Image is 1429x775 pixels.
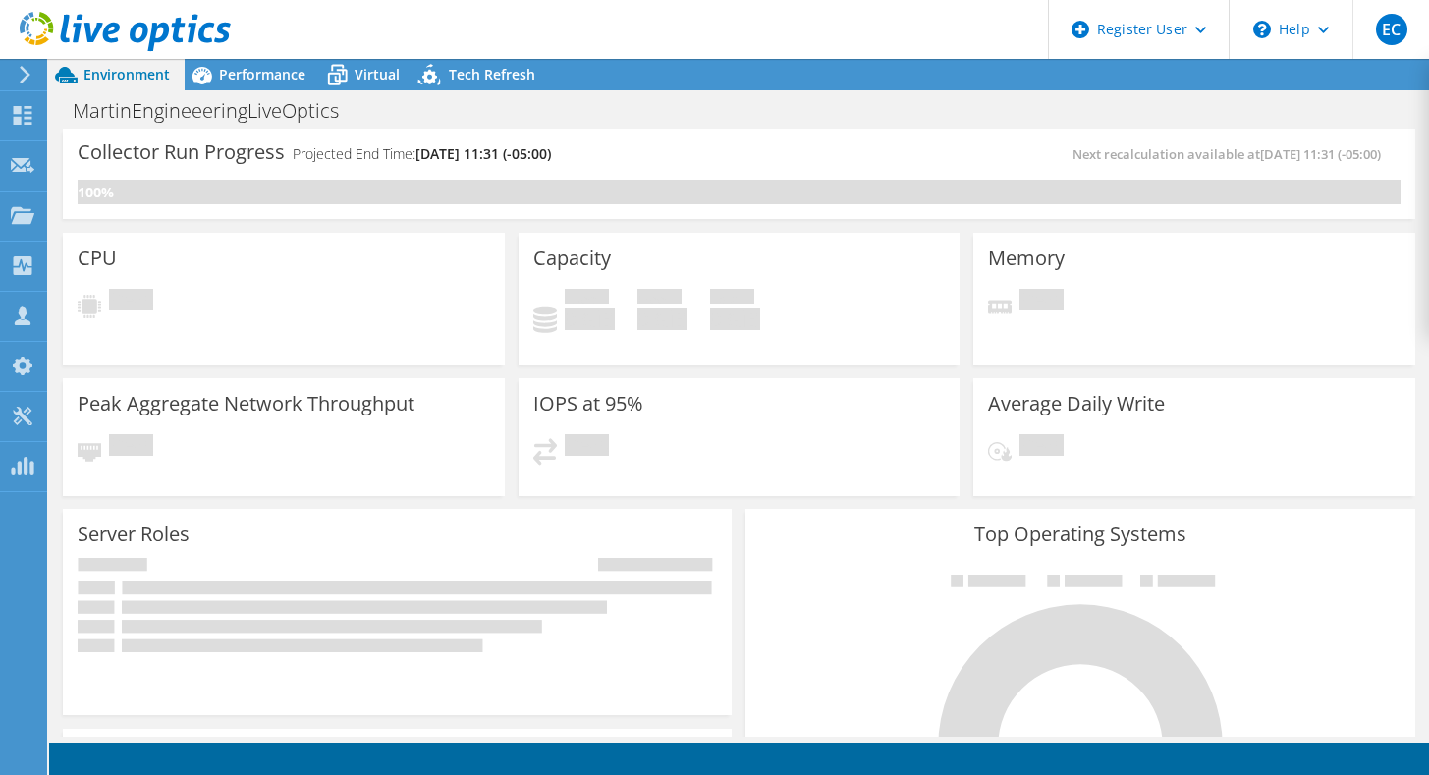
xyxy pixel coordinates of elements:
span: Total [710,289,754,308]
span: EC [1376,14,1407,45]
h4: Projected End Time: [293,143,551,165]
h3: Average Daily Write [988,393,1165,415]
span: Tech Refresh [449,65,535,83]
h4: 0 GiB [637,308,687,330]
span: Pending [565,434,609,461]
h3: CPU [78,248,117,269]
h3: IOPS at 95% [533,393,643,415]
span: Pending [109,289,153,315]
h3: Top Operating Systems [760,524,1400,545]
h4: 0 GiB [710,308,760,330]
h4: 0 GiB [565,308,615,330]
h3: Peak Aggregate Network Throughput [78,393,414,415]
span: Pending [1019,434,1064,461]
h3: Memory [988,248,1065,269]
h3: Capacity [533,248,611,269]
span: [DATE] 11:31 (-05:00) [1260,145,1381,163]
span: Pending [109,434,153,461]
span: Virtual [355,65,400,83]
h3: Server Roles [78,524,190,545]
span: Pending [1019,289,1064,315]
span: Performance [219,65,305,83]
h1: MartinEngineeeringLiveOptics [64,100,369,122]
span: Next recalculation available at [1072,145,1391,163]
span: [DATE] 11:31 (-05:00) [415,144,551,163]
span: Environment [83,65,170,83]
svg: \n [1253,21,1271,38]
span: Free [637,289,682,308]
span: Used [565,289,609,308]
